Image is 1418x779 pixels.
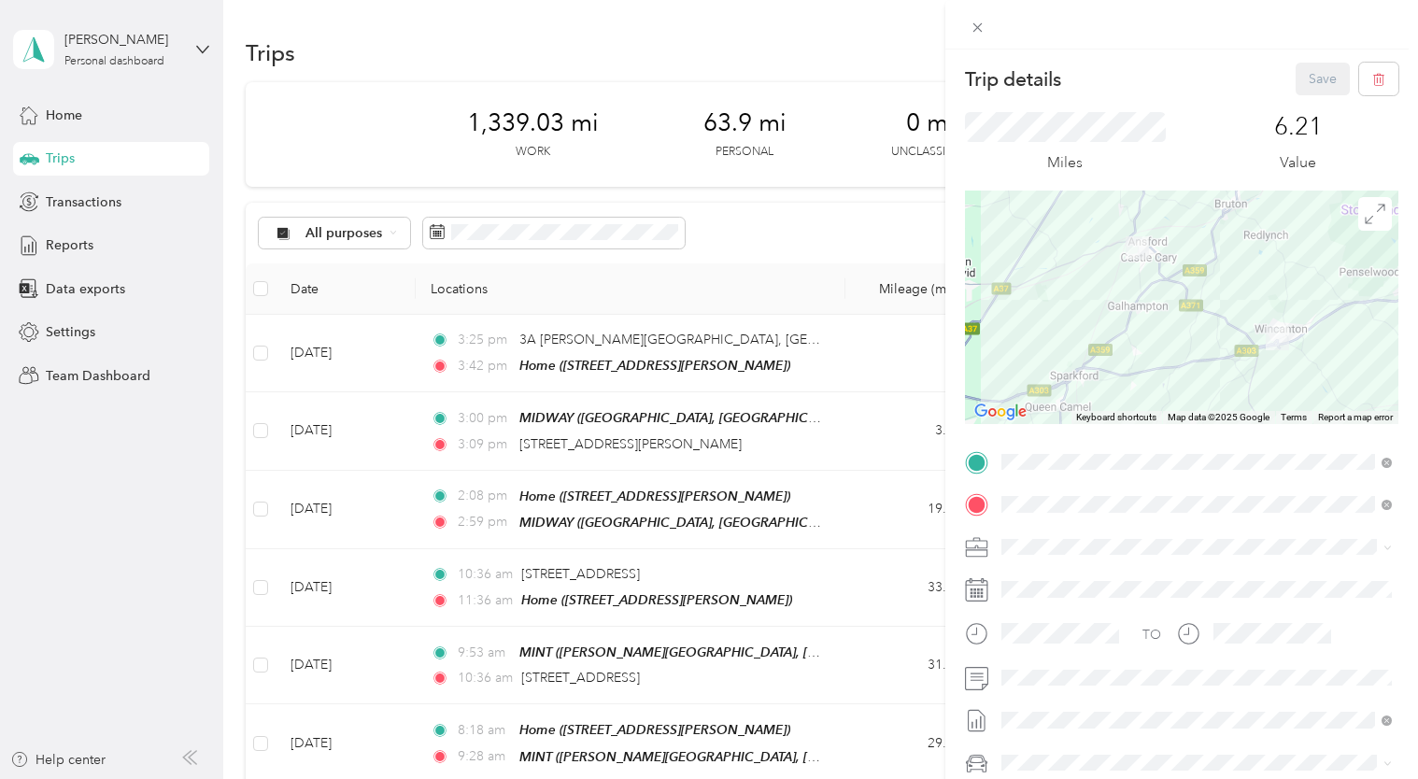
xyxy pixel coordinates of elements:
[1047,151,1083,175] p: Miles
[970,400,1031,424] img: Google
[965,66,1061,92] p: Trip details
[1280,151,1316,175] p: Value
[1313,674,1418,779] iframe: Everlance-gr Chat Button Frame
[1274,112,1323,142] p: 6.21
[1318,412,1393,422] a: Report a map error
[1076,411,1156,424] button: Keyboard shortcuts
[1142,625,1161,644] div: TO
[1168,412,1269,422] span: Map data ©2025 Google
[970,400,1031,424] a: Open this area in Google Maps (opens a new window)
[1281,412,1307,422] a: Terms (opens in new tab)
